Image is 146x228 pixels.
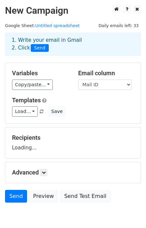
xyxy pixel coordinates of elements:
[29,190,58,203] a: Preview
[12,70,68,77] h5: Variables
[12,134,134,141] h5: Recipients
[5,190,27,203] a: Send
[60,190,111,203] a: Send Test Email
[12,80,53,90] a: Copy/paste...
[48,106,65,117] button: Save
[31,44,49,52] span: Send
[12,169,134,176] h5: Advanced
[5,5,141,16] h2: New Campaign
[96,22,141,29] span: Daily emails left: 33
[35,23,80,28] a: Untitled spreadsheet
[12,106,38,117] a: Load...
[12,97,41,104] a: Templates
[96,23,141,28] a: Daily emails left: 33
[78,70,134,77] h5: Email column
[12,134,134,151] div: Loading...
[7,36,139,52] div: 1. Write your email in Gmail 2. Click
[5,23,80,28] small: Google Sheet:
